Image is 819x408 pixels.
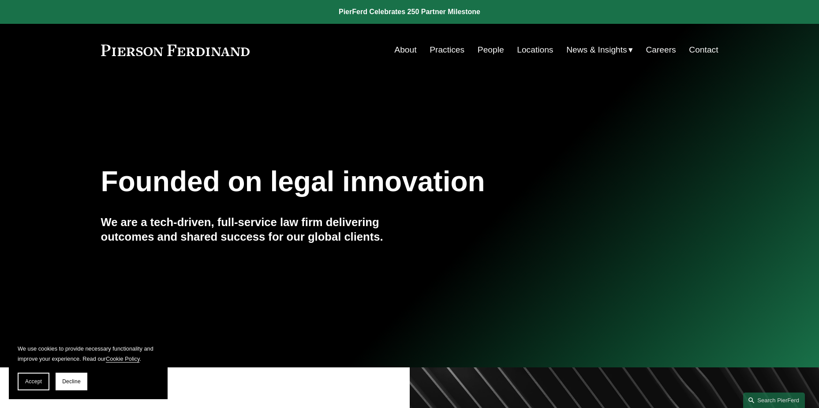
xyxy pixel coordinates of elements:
[743,393,805,408] a: Search this site
[566,42,627,58] span: News & Insights
[101,166,616,198] h1: Founded on legal innovation
[517,42,553,58] a: Locations
[106,355,140,362] a: Cookie Policy
[9,335,168,399] section: Cookie banner
[62,378,81,385] span: Decline
[18,373,49,390] button: Accept
[430,42,464,58] a: Practices
[689,42,718,58] a: Contact
[394,42,416,58] a: About
[101,215,410,244] h4: We are a tech-driven, full-service law firm delivering outcomes and shared success for our global...
[646,42,676,58] a: Careers
[18,344,159,364] p: We use cookies to provide necessary functionality and improve your experience. Read our .
[566,42,633,58] a: folder dropdown
[25,378,42,385] span: Accept
[478,42,504,58] a: People
[56,373,87,390] button: Decline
